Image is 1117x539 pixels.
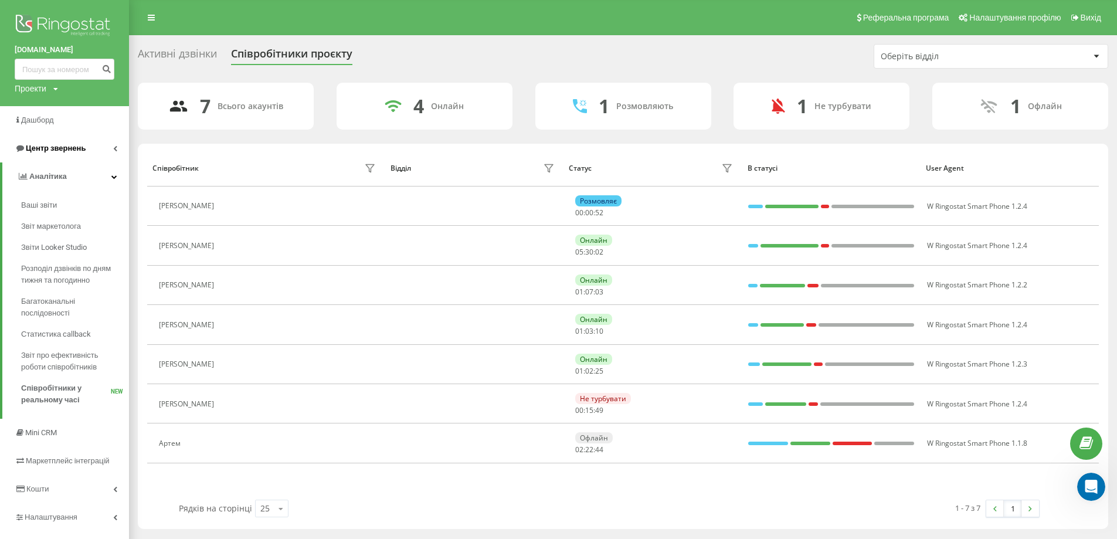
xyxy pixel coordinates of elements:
span: 03 [585,326,593,336]
span: 01 [575,366,583,376]
a: Розподіл дзвінків по дням тижня та погодинно [21,258,129,291]
div: : : [575,406,603,415]
input: Пошук за номером [15,59,114,80]
img: Ringostat logo [15,12,114,41]
div: Відділ [391,164,411,172]
div: : : [575,327,603,335]
div: [PERSON_NAME] [159,242,217,250]
span: Аналiтика [29,172,67,181]
span: 52 [595,208,603,218]
div: 25 [260,503,270,514]
div: Онлайн [575,274,612,286]
span: 22 [585,445,593,455]
div: Оберіть відділ [881,52,1021,62]
span: 25 [595,366,603,376]
div: Онлайн [575,235,612,246]
span: 02 [595,247,603,257]
div: Артем [159,439,184,448]
div: В статусі [748,164,915,172]
span: 00 [585,208,593,218]
div: : : [575,446,603,454]
span: Mini CRM [25,428,57,437]
span: Ваші звіти [21,199,57,211]
a: [DOMAIN_NAME] [15,44,114,56]
span: 02 [585,366,593,376]
div: Не турбувати [575,393,631,404]
span: Маркетплейс інтеграцій [26,456,110,465]
a: Співробітники у реальному часіNEW [21,378,129,411]
div: Онлайн [575,354,612,365]
span: 05 [575,247,583,257]
span: W Ringostat Smart Phone 1.2.4 [927,320,1027,330]
span: 03 [595,287,603,297]
span: 01 [575,287,583,297]
span: Звіти Looker Studio [21,242,87,253]
a: Багатоканальні послідовності [21,291,129,324]
div: 1 [797,95,807,117]
span: Реферальна програма [863,13,949,22]
span: Багатоканальні послідовності [21,296,123,319]
div: [PERSON_NAME] [159,400,217,408]
span: W Ringostat Smart Phone 1.2.4 [927,201,1027,211]
span: Статистика callback [21,328,91,340]
span: Вихід [1081,13,1101,22]
div: Онлайн [575,314,612,325]
div: Онлайн [431,101,464,111]
div: Співробітники проєкту [231,48,352,66]
div: 1 - 7 з 7 [955,502,980,514]
span: 02 [575,445,583,455]
div: : : [575,209,603,217]
div: [PERSON_NAME] [159,360,217,368]
div: 7 [200,95,211,117]
a: Звіти Looker Studio [21,237,129,258]
span: W Ringostat Smart Phone 1.2.4 [927,240,1027,250]
span: Розподіл дзвінків по дням тижня та погодинно [21,263,123,286]
span: 49 [595,405,603,415]
a: 1 [1004,500,1021,517]
span: 07 [585,287,593,297]
div: Офлайн [575,432,613,443]
span: Налаштування профілю [969,13,1061,22]
span: 15 [585,405,593,415]
div: 1 [599,95,609,117]
div: Активні дзвінки [138,48,217,66]
div: [PERSON_NAME] [159,321,217,329]
span: 00 [575,208,583,218]
span: Звіт про ефективність роботи співробітників [21,350,123,373]
div: Розмовляє [575,195,622,206]
span: 44 [595,445,603,455]
div: Всього акаунтів [218,101,283,111]
span: Налаштування [25,513,77,521]
span: Кошти [26,484,49,493]
a: Ваші звіти [21,195,129,216]
span: W Ringostat Smart Phone 1.1.8 [927,438,1027,448]
div: [PERSON_NAME] [159,202,217,210]
div: [PERSON_NAME] [159,281,217,289]
span: Звіт маркетолога [21,221,81,232]
span: Рядків на сторінці [179,503,252,514]
span: 01 [575,326,583,336]
span: Центр звернень [26,144,86,152]
a: Звіт про ефективність роботи співробітників [21,345,129,378]
div: 4 [413,95,424,117]
a: Аналiтика [2,162,129,191]
div: : : [575,248,603,256]
div: Співробітник [152,164,199,172]
span: 00 [575,405,583,415]
span: W Ringostat Smart Phone 1.2.2 [927,280,1027,290]
div: Офлайн [1028,101,1062,111]
div: 1 [1010,95,1021,117]
span: Співробітники у реальному часі [21,382,111,406]
div: User Agent [926,164,1093,172]
span: 30 [585,247,593,257]
a: Звіт маркетолога [21,216,129,237]
div: Розмовляють [616,101,673,111]
span: 10 [595,326,603,336]
span: W Ringostat Smart Phone 1.2.4 [927,399,1027,409]
iframe: Intercom live chat [1077,473,1105,501]
span: Дашборд [21,116,54,124]
div: Статус [569,164,592,172]
a: Статистика callback [21,324,129,345]
div: Не турбувати [814,101,871,111]
div: Проекти [15,83,46,94]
